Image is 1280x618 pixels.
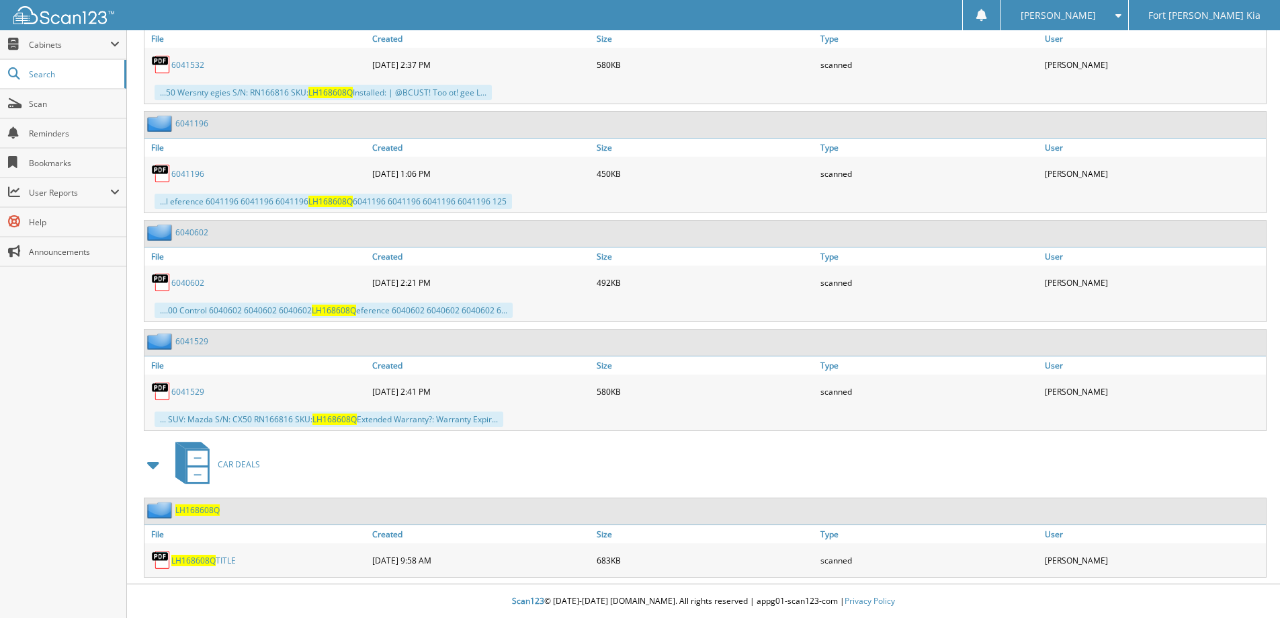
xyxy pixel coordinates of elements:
img: folder2.png [147,333,175,350]
a: Size [593,356,818,375]
div: scanned [817,51,1041,78]
div: [PERSON_NAME] [1041,378,1266,405]
div: [DATE] 2:21 PM [369,269,593,296]
span: Search [29,69,118,80]
img: PDF.png [151,381,171,401]
a: 6041532 [171,59,204,71]
span: User Reports [29,187,110,198]
span: CAR DEALS [218,459,260,470]
a: Created [369,139,593,157]
span: Scan123 [512,595,544,607]
a: User [1041,30,1266,48]
span: LH168608Q [308,196,353,207]
span: LH168608Q [312,414,357,425]
a: Type [817,247,1041,266]
a: File [144,356,369,375]
a: 6041196 [171,168,204,180]
a: Created [369,356,593,375]
a: 6041529 [171,386,204,397]
a: User [1041,247,1266,266]
a: Type [817,139,1041,157]
a: LH168608QTITLE [171,555,236,566]
a: CAR DEALS [167,438,260,491]
a: Type [817,525,1041,543]
img: folder2.png [147,502,175,518]
a: Privacy Policy [845,595,895,607]
img: PDF.png [151,272,171,293]
a: Type [817,356,1041,375]
div: scanned [817,547,1041,574]
a: 6041529 [175,336,208,347]
a: Size [593,139,818,157]
div: scanned [817,269,1041,296]
span: LH168608Q [308,87,353,98]
div: [PERSON_NAME] [1041,160,1266,187]
a: 6041196 [175,118,208,129]
div: ...50 Wersnty egies S/N: RN166816 SKU: Installed: | @BCUST! Too ot! gee L... [155,85,492,100]
img: folder2.png [147,224,175,241]
div: 492KB [593,269,818,296]
span: LH168608Q [171,555,216,566]
a: Created [369,247,593,266]
iframe: Chat Widget [1213,553,1280,618]
div: ... SUV: Mazda S/N: CX50 RN166816 SKU: Extended Warranty?: Warranty Expir... [155,412,503,427]
div: 580KB [593,51,818,78]
span: Fort [PERSON_NAME] Kia [1148,11,1261,20]
div: ...l eference 6041196 6041196 6041196 6041196 6041196 6041196 6041196 125 [155,194,512,209]
a: 6040602 [171,277,204,288]
img: PDF.png [151,163,171,184]
a: Size [593,247,818,266]
img: PDF.png [151,550,171,570]
div: [DATE] 2:37 PM [369,51,593,78]
div: © [DATE]-[DATE] [DOMAIN_NAME]. All rights reserved | appg01-scan123-com | [127,585,1280,618]
img: PDF.png [151,54,171,75]
a: Type [817,30,1041,48]
a: User [1041,525,1266,543]
a: File [144,525,369,543]
img: folder2.png [147,115,175,132]
div: [PERSON_NAME] [1041,51,1266,78]
span: Bookmarks [29,157,120,169]
a: File [144,247,369,266]
div: scanned [817,160,1041,187]
a: User [1041,356,1266,375]
span: Cabinets [29,39,110,50]
span: Help [29,217,120,228]
div: [DATE] 1:06 PM [369,160,593,187]
a: LH168608Q [175,504,220,516]
div: [PERSON_NAME] [1041,547,1266,574]
a: Size [593,525,818,543]
div: 683KB [593,547,818,574]
div: scanned [817,378,1041,405]
img: scan123-logo-white.svg [13,6,114,24]
a: File [144,30,369,48]
a: File [144,139,369,157]
div: [DATE] 9:58 AM [369,547,593,574]
span: Reminders [29,128,120,139]
div: 580KB [593,378,818,405]
span: LH168608Q [312,305,356,316]
a: Created [369,525,593,543]
span: Scan [29,98,120,110]
a: 6040602 [175,227,208,238]
div: [PERSON_NAME] [1041,269,1266,296]
span: Announcements [29,246,120,258]
div: [DATE] 2:41 PM [369,378,593,405]
a: Created [369,30,593,48]
div: 450KB [593,160,818,187]
a: Size [593,30,818,48]
span: [PERSON_NAME] [1021,11,1096,20]
a: User [1041,139,1266,157]
div: ....00 Control 6040602 6040602 6040602 eference 6040602 6040602 6040602 6... [155,303,513,318]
